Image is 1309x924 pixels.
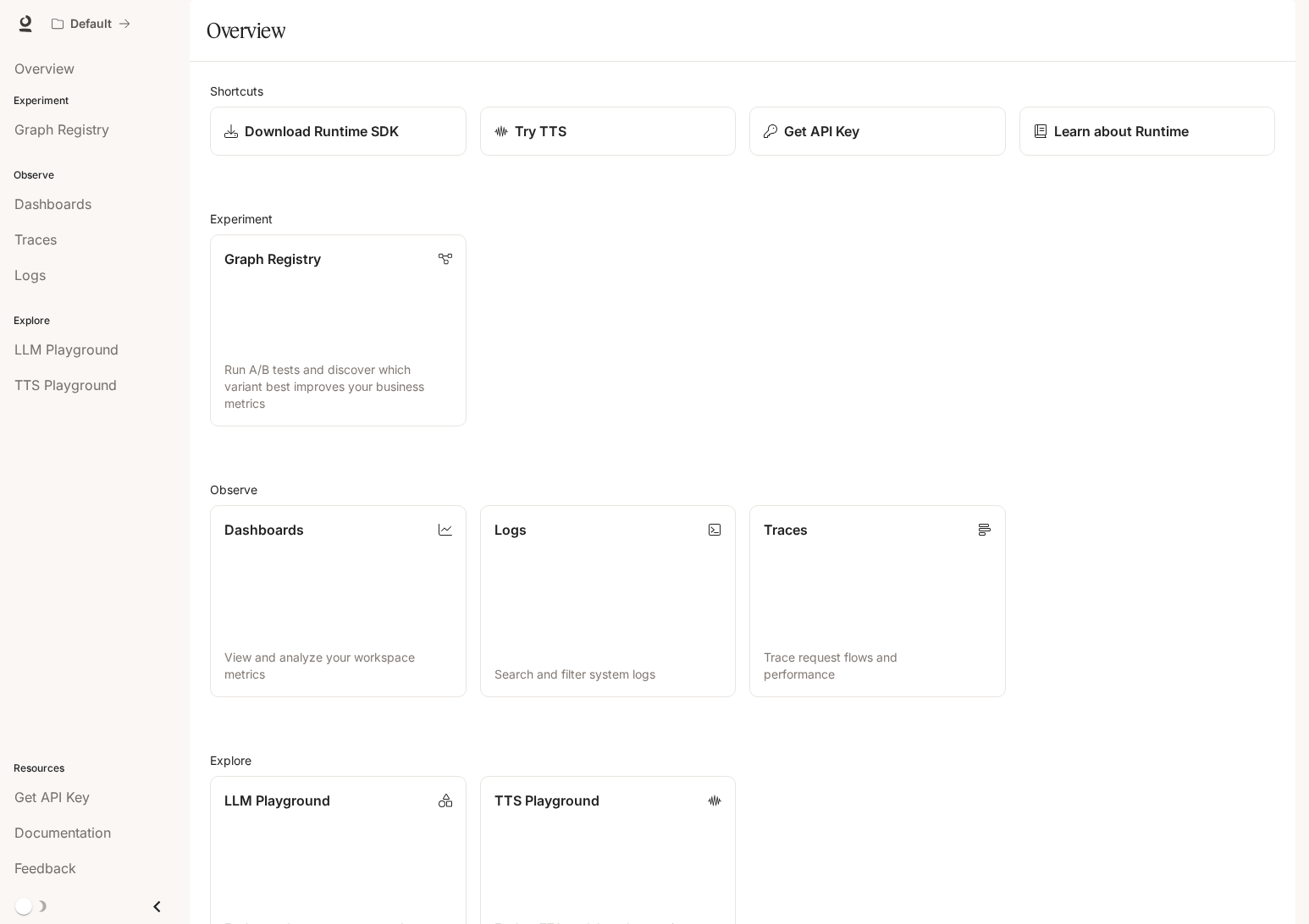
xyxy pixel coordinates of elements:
[245,121,399,141] p: Download Runtime SDK
[210,210,1275,228] h2: Experiment
[494,666,722,683] p: Search and filter system logs
[210,82,1275,100] h2: Shortcuts
[210,505,467,697] a: DashboardsView and analyze your workspace metrics
[224,249,321,269] p: Graph Registry
[784,121,859,141] p: Get API Key
[44,7,138,41] button: All workspaces
[210,481,1275,498] h2: Observe
[207,14,285,47] h1: Overview
[515,121,566,141] p: Try TTS
[1054,121,1189,141] p: Learn about Runtime
[210,751,1275,769] h2: Explore
[480,107,737,156] a: Try TTS
[224,520,304,540] p: Dashboards
[70,17,112,31] p: Default
[494,790,599,811] p: TTS Playground
[224,790,330,811] p: LLM Playground
[480,505,737,697] a: LogsSearch and filter system logs
[1019,107,1276,156] a: Learn about Runtime
[764,649,991,683] p: Trace request flows and performance
[494,520,527,540] p: Logs
[749,107,1006,156] button: Get API Key
[749,505,1006,697] a: TracesTrace request flows and performance
[210,234,467,426] a: Graph RegistryRun A/B tests and discover which variant best improves your business metrics
[224,649,452,683] p: View and analyze your workspace metrics
[764,520,808,540] p: Traces
[224,361,452,412] p: Run A/B tests and discover which variant best improves your business metrics
[210,107,467,156] a: Download Runtime SDK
